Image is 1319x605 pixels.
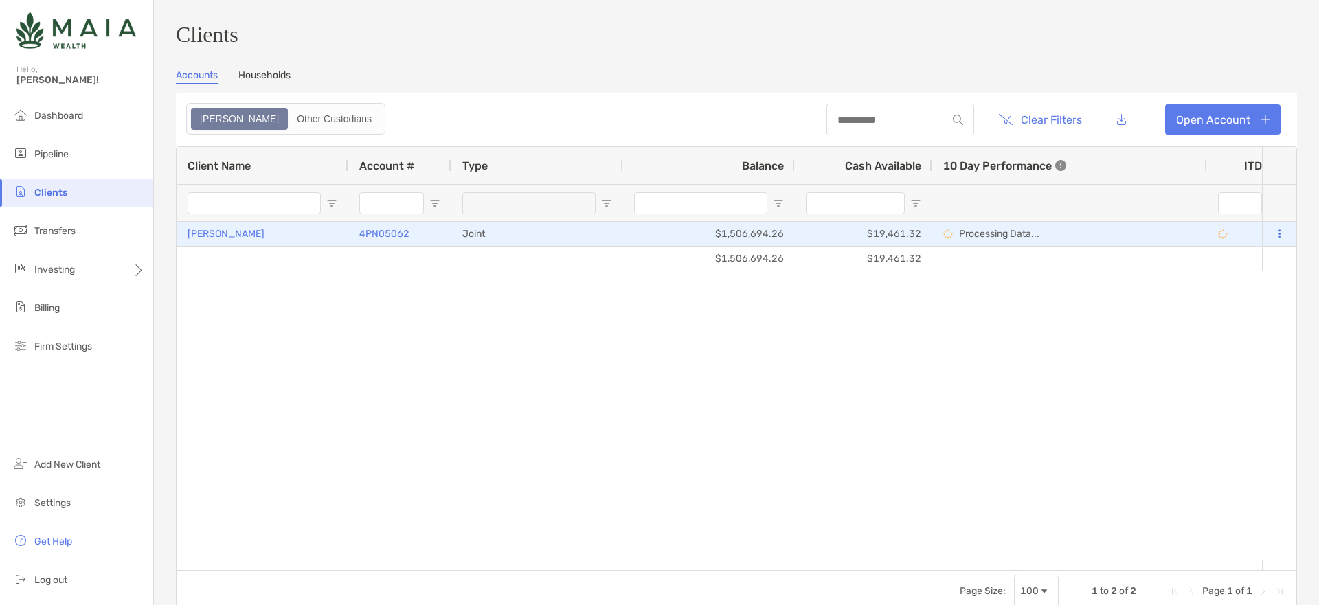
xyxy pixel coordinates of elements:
[953,115,963,125] img: input icon
[34,536,72,547] span: Get Help
[12,299,29,315] img: billing icon
[34,341,92,352] span: Firm Settings
[34,459,100,470] span: Add New Client
[429,198,440,209] button: Open Filter Menu
[1169,586,1180,597] div: First Page
[1186,586,1197,597] div: Previous Page
[176,69,218,84] a: Accounts
[192,109,286,128] div: Zoe
[1244,159,1278,172] div: ITD
[34,187,67,198] span: Clients
[12,145,29,161] img: pipeline icon
[623,247,795,271] div: $1,506,694.26
[806,192,905,214] input: Cash Available Filter Input
[795,247,932,271] div: $19,461.32
[34,148,69,160] span: Pipeline
[12,222,29,238] img: transfers icon
[462,159,488,172] span: Type
[176,22,1297,47] h3: Clients
[34,302,60,314] span: Billing
[12,494,29,510] img: settings icon
[943,229,953,239] img: Processing Data icon
[773,198,784,209] button: Open Filter Menu
[34,497,71,509] span: Settings
[1119,585,1128,597] span: of
[1202,585,1225,597] span: Page
[12,106,29,123] img: dashboard icon
[910,198,921,209] button: Open Filter Menu
[959,228,1039,240] p: Processing Data...
[1111,585,1117,597] span: 2
[845,159,921,172] span: Cash Available
[451,222,623,246] div: Joint
[34,225,76,237] span: Transfers
[359,159,414,172] span: Account #
[742,159,784,172] span: Balance
[1235,585,1244,597] span: of
[634,192,767,214] input: Balance Filter Input
[16,5,136,55] img: Zoe Logo
[960,585,1006,597] div: Page Size:
[34,264,75,275] span: Investing
[1274,586,1285,597] div: Last Page
[359,192,424,214] input: Account # Filter Input
[326,198,337,209] button: Open Filter Menu
[12,337,29,354] img: firm-settings icon
[1165,104,1281,135] a: Open Account
[1227,585,1233,597] span: 1
[1130,585,1136,597] span: 2
[289,109,379,128] div: Other Custodians
[12,532,29,549] img: get-help icon
[188,159,251,172] span: Client Name
[1218,229,1228,239] img: Processing Data icon
[1100,585,1109,597] span: to
[238,69,291,84] a: Households
[188,192,321,214] input: Client Name Filter Input
[12,183,29,200] img: clients icon
[623,222,795,246] div: $1,506,694.26
[12,571,29,587] img: logout icon
[34,110,83,122] span: Dashboard
[188,225,264,242] a: [PERSON_NAME]
[1092,585,1098,597] span: 1
[795,222,932,246] div: $19,461.32
[943,147,1066,184] div: 10 Day Performance
[601,198,612,209] button: Open Filter Menu
[34,574,67,586] span: Log out
[1218,192,1262,214] input: ITD Filter Input
[1246,585,1252,597] span: 1
[186,103,385,135] div: segmented control
[12,455,29,472] img: add_new_client icon
[12,260,29,277] img: investing icon
[16,74,145,86] span: [PERSON_NAME]!
[1020,585,1039,597] div: 100
[1258,586,1269,597] div: Next Page
[988,104,1092,135] button: Clear Filters
[359,225,409,242] a: 4PN05062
